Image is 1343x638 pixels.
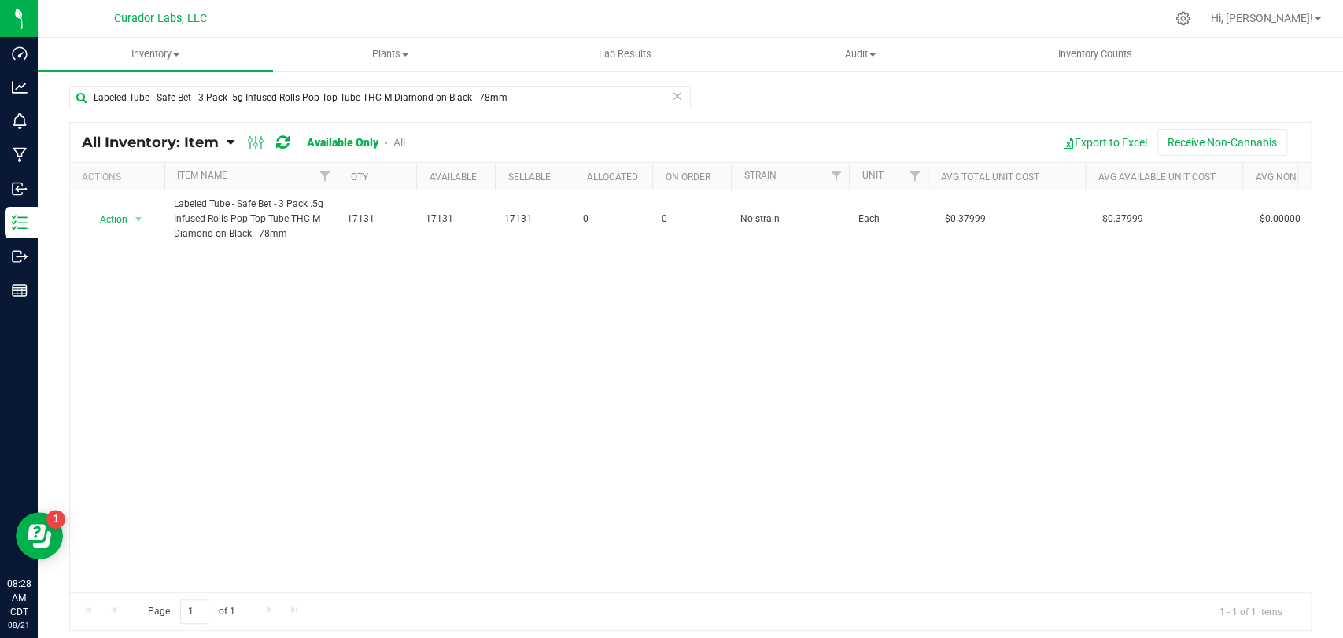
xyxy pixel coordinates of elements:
[1037,47,1153,61] span: Inventory Counts
[1252,208,1308,230] span: $0.00000
[274,47,507,61] span: Plants
[347,212,407,227] span: 17131
[12,215,28,230] inline-svg: Inventory
[307,136,378,149] a: Available Only
[38,47,273,61] span: Inventory
[7,619,31,631] p: 08/21
[393,136,405,149] a: All
[1098,171,1215,183] a: Avg Available Unit Cost
[586,171,637,183] a: Allocated
[69,86,691,109] input: Search Item Name, Retail Display Name, SKU, Part Number...
[86,208,128,230] span: Action
[429,171,476,183] a: Available
[177,170,227,181] a: Item Name
[273,38,508,71] a: Plants
[977,38,1212,71] a: Inventory Counts
[16,512,63,559] iframe: Resource center
[82,134,227,151] a: All Inventory: Item
[940,171,1039,183] a: Avg Total Unit Cost
[507,171,550,183] a: Sellable
[135,599,248,624] span: Page of 1
[426,212,485,227] span: 17131
[82,171,158,183] div: Actions
[1052,129,1157,156] button: Export to Excel
[743,47,977,61] span: Audit
[38,38,273,71] a: Inventory
[82,134,219,151] span: All Inventory: Item
[862,170,883,181] a: Unit
[577,47,673,61] span: Lab Results
[1157,129,1287,156] button: Receive Non-Cannabis
[740,212,839,227] span: No strain
[665,171,710,183] a: On Order
[937,208,994,230] span: $0.37999
[1207,599,1295,623] span: 1 - 1 of 1 items
[1211,12,1313,24] span: Hi, [PERSON_NAME]!
[350,171,367,183] a: Qty
[504,212,564,227] span: 17131
[312,163,338,190] a: Filter
[12,147,28,163] inline-svg: Manufacturing
[174,197,328,242] span: Labeled Tube - Safe Bet - 3 Pack .5g Infused Rolls Pop Top Tube THC M Diamond on Black - 78mm
[583,212,643,227] span: 0
[12,46,28,61] inline-svg: Dashboard
[743,38,978,71] a: Audit
[129,208,149,230] span: select
[12,249,28,264] inline-svg: Outbound
[12,282,28,298] inline-svg: Reports
[662,212,721,227] span: 0
[858,212,918,227] span: Each
[672,86,683,106] span: Clear
[180,599,208,624] input: 1
[114,12,207,25] span: Curador Labs, LLC
[1094,208,1151,230] span: $0.37999
[7,577,31,619] p: 08:28 AM CDT
[12,79,28,95] inline-svg: Analytics
[46,510,65,529] iframe: Resource center unread badge
[1173,11,1193,26] div: Manage settings
[902,163,928,190] a: Filter
[12,181,28,197] inline-svg: Inbound
[823,163,849,190] a: Filter
[743,170,776,181] a: Strain
[507,38,743,71] a: Lab Results
[12,113,28,129] inline-svg: Monitoring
